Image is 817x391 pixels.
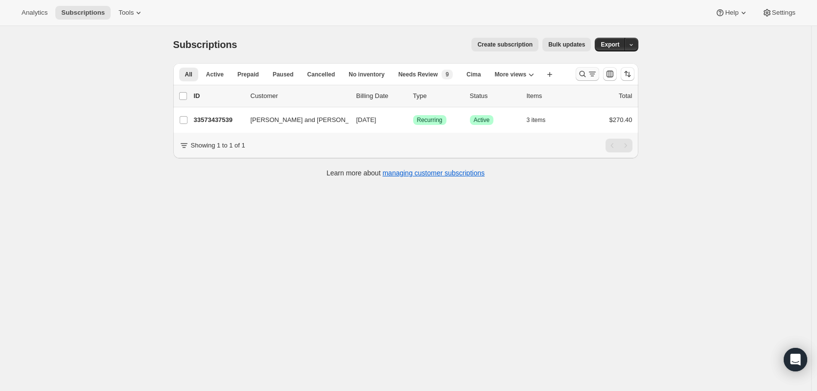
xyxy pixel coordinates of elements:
[245,112,343,128] button: [PERSON_NAME] and [PERSON_NAME]
[185,71,192,78] span: All
[173,39,237,50] span: Subscriptions
[548,41,585,49] span: Bulk updates
[398,71,438,78] span: Needs Review
[194,91,632,101] div: IDCustomerBilling DateTypeStatusItemsTotal
[474,116,490,124] span: Active
[709,6,754,20] button: Help
[621,67,634,81] button: Sort the results
[194,115,243,125] p: 33573437539
[619,91,632,101] p: Total
[206,71,224,78] span: Active
[477,41,533,49] span: Create subscription
[601,41,619,49] span: Export
[251,115,370,125] span: [PERSON_NAME] and [PERSON_NAME]
[595,38,625,51] button: Export
[16,6,53,20] button: Analytics
[470,91,519,101] p: Status
[194,113,632,127] div: 33573437539[PERSON_NAME] and [PERSON_NAME][DATE]SuccessRecurringSuccessActive3 items$270.40
[55,6,111,20] button: Subscriptions
[113,6,149,20] button: Tools
[542,38,591,51] button: Bulk updates
[471,38,538,51] button: Create subscription
[606,139,632,152] nav: Pagination
[576,67,599,81] button: Search and filter results
[527,116,546,124] span: 3 items
[609,116,632,123] span: $270.40
[603,67,617,81] button: Customize table column order and visibility
[542,68,558,81] button: Create new view
[725,9,738,17] span: Help
[327,168,485,178] p: Learn more about
[772,9,795,17] span: Settings
[417,116,443,124] span: Recurring
[445,71,449,78] span: 9
[413,91,462,101] div: Type
[489,68,540,81] button: More views
[382,169,485,177] a: managing customer subscriptions
[237,71,259,78] span: Prepaid
[527,91,576,101] div: Items
[494,71,526,78] span: More views
[467,71,481,78] span: Cima
[61,9,105,17] span: Subscriptions
[784,348,807,371] div: Open Intercom Messenger
[191,141,245,150] p: Showing 1 to 1 of 1
[356,116,376,123] span: [DATE]
[307,71,335,78] span: Cancelled
[22,9,47,17] span: Analytics
[273,71,294,78] span: Paused
[349,71,384,78] span: No inventory
[118,9,134,17] span: Tools
[356,91,405,101] p: Billing Date
[251,91,349,101] p: Customer
[194,91,243,101] p: ID
[756,6,801,20] button: Settings
[527,113,557,127] button: 3 items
